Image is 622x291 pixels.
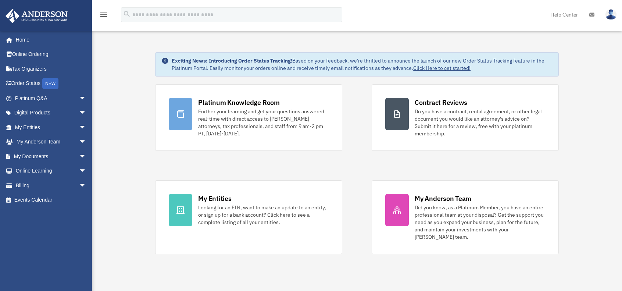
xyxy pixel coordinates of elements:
[5,120,97,135] a: My Entitiesarrow_drop_down
[415,108,545,137] div: Do you have a contract, rental agreement, or other legal document you would like an attorney's ad...
[5,32,94,47] a: Home
[155,180,342,254] a: My Entities Looking for an EIN, want to make an update to an entity, or sign up for a bank accoun...
[372,84,559,151] a: Contract Reviews Do you have a contract, rental agreement, or other legal document you would like...
[155,84,342,151] a: Platinum Knowledge Room Further your learning and get your questions answered real-time with dire...
[79,91,94,106] span: arrow_drop_down
[5,193,97,207] a: Events Calendar
[198,98,280,107] div: Platinum Knowledge Room
[415,98,467,107] div: Contract Reviews
[5,91,97,106] a: Platinum Q&Aarrow_drop_down
[5,149,97,164] a: My Documentsarrow_drop_down
[5,106,97,120] a: Digital Productsarrow_drop_down
[413,65,471,71] a: Click Here to get started!
[172,57,553,72] div: Based on your feedback, we're thrilled to announce the launch of our new Order Status Tracking fe...
[79,164,94,179] span: arrow_drop_down
[605,9,616,20] img: User Pic
[198,108,329,137] div: Further your learning and get your questions answered real-time with direct access to [PERSON_NAM...
[5,76,97,91] a: Order StatusNEW
[415,194,471,203] div: My Anderson Team
[415,204,545,241] div: Did you know, as a Platinum Member, you have an entire professional team at your disposal? Get th...
[5,61,97,76] a: Tax Organizers
[5,164,97,178] a: Online Learningarrow_drop_down
[99,13,108,19] a: menu
[198,204,329,226] div: Looking for an EIN, want to make an update to an entity, or sign up for a bank account? Click her...
[79,106,94,121] span: arrow_drop_down
[172,57,292,64] strong: Exciting News: Introducing Order Status Tracking!
[5,178,97,193] a: Billingarrow_drop_down
[123,10,131,18] i: search
[5,135,97,149] a: My Anderson Teamarrow_drop_down
[79,149,94,164] span: arrow_drop_down
[372,180,559,254] a: My Anderson Team Did you know, as a Platinum Member, you have an entire professional team at your...
[5,47,97,62] a: Online Ordering
[198,194,231,203] div: My Entities
[3,9,70,23] img: Anderson Advisors Platinum Portal
[79,135,94,150] span: arrow_drop_down
[79,120,94,135] span: arrow_drop_down
[42,78,58,89] div: NEW
[79,178,94,193] span: arrow_drop_down
[99,10,108,19] i: menu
